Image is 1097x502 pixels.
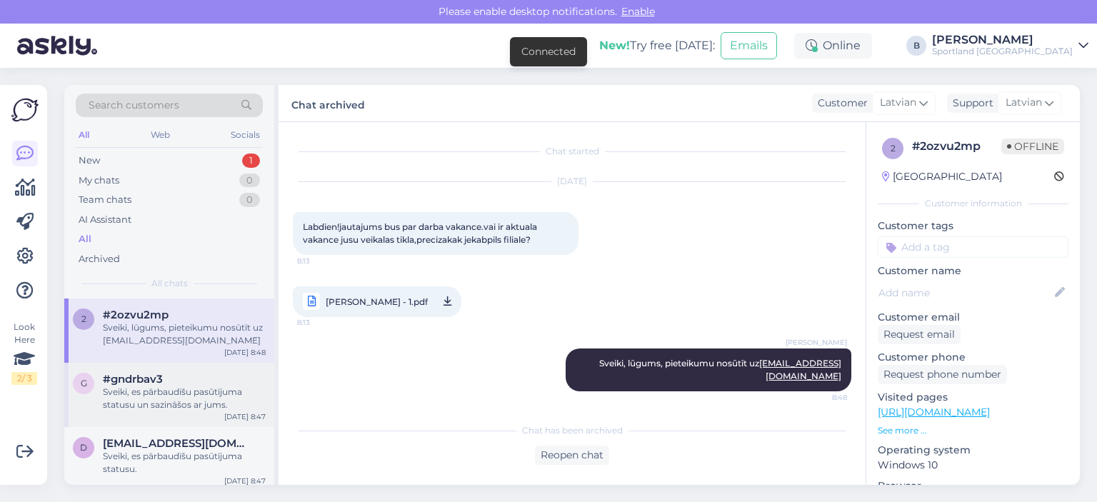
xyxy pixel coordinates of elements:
[880,95,916,111] span: Latvian
[878,478,1068,493] p: Browser
[76,126,92,144] div: All
[11,372,37,385] div: 2 / 3
[617,5,659,18] span: Enable
[297,256,351,266] span: 8:13
[103,437,251,450] span: darmanin.alan@gmail.com
[906,36,926,56] div: B
[932,46,1073,57] div: Sportland [GEOGRAPHIC_DATA]
[80,442,87,453] span: d
[878,458,1068,473] p: Windows 10
[521,44,576,59] div: Connected
[293,145,851,158] div: Chat started
[293,175,851,188] div: [DATE]
[81,378,87,388] span: g
[79,213,131,227] div: AI Assistant
[793,392,847,403] span: 8:48
[878,406,990,418] a: [URL][DOMAIN_NAME]
[1001,139,1064,154] span: Offline
[932,34,1088,57] a: [PERSON_NAME]Sportland [GEOGRAPHIC_DATA]
[303,221,539,245] span: Labdien!jautajums bus par darba vakance.vai ir aktuala vakance jusu veikalas tikla,precizakak jek...
[148,126,173,144] div: Web
[794,33,872,59] div: Online
[891,143,896,154] span: 2
[786,337,847,348] span: [PERSON_NAME]
[599,39,630,52] b: New!
[228,126,263,144] div: Socials
[878,219,1068,234] p: Customer tags
[812,96,868,111] div: Customer
[878,443,1068,458] p: Operating system
[878,365,1007,384] div: Request phone number
[242,154,260,168] div: 1
[878,310,1068,325] p: Customer email
[882,169,1002,184] div: [GEOGRAPHIC_DATA]
[932,34,1073,46] div: [PERSON_NAME]
[103,373,163,386] span: #gndrbav3
[89,98,179,113] span: Search customers
[326,293,428,311] span: [PERSON_NAME] - 1.pdf
[103,321,266,347] div: Sveiki, lūgums, pieteikumu nosūtīt uz [EMAIL_ADDRESS][DOMAIN_NAME]
[535,446,609,465] div: Reopen chat
[11,96,39,124] img: Askly Logo
[293,286,461,317] a: [PERSON_NAME] - 1.pdf8:13
[103,450,266,476] div: Sveiki, es pārbaudīšu pasūtījuma statusu.
[239,174,260,188] div: 0
[878,325,961,344] div: Request email
[878,197,1068,210] div: Customer information
[291,94,365,113] label: Chat archived
[224,347,266,358] div: [DATE] 8:48
[599,37,715,54] div: Try free [DATE]:
[522,424,623,437] span: Chat has been archived
[947,96,993,111] div: Support
[79,174,119,188] div: My chats
[878,263,1068,278] p: Customer name
[151,277,188,290] span: All chats
[297,313,351,331] span: 8:13
[599,358,841,381] span: Sveiki, lūgums, pieteikumu nosūtīt uz
[878,285,1052,301] input: Add name
[878,390,1068,405] p: Visited pages
[721,32,777,59] button: Emails
[79,252,120,266] div: Archived
[224,476,266,486] div: [DATE] 8:47
[239,193,260,207] div: 0
[79,193,131,207] div: Team chats
[79,154,100,168] div: New
[79,232,91,246] div: All
[759,358,841,381] a: [EMAIL_ADDRESS][DOMAIN_NAME]
[103,308,169,321] span: #2ozvu2mp
[224,411,266,422] div: [DATE] 8:47
[878,350,1068,365] p: Customer phone
[912,138,1001,155] div: # 2ozvu2mp
[81,313,86,324] span: 2
[878,424,1068,437] p: See more ...
[878,236,1068,258] input: Add a tag
[11,321,37,385] div: Look Here
[1006,95,1042,111] span: Latvian
[103,386,266,411] div: Sveiki, es pārbaudīšu pasūtījuma statusu un sazināšos ar jums.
